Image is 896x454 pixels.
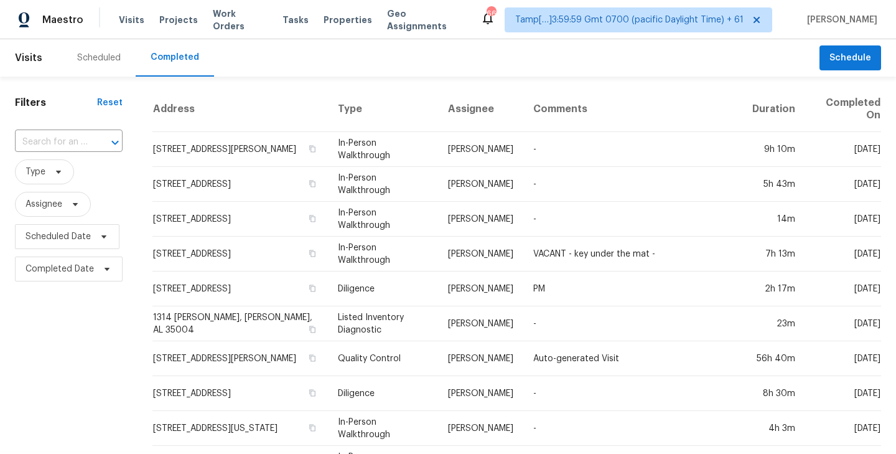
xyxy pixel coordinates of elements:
[523,202,742,237] td: -
[805,306,881,341] td: [DATE]
[805,132,881,167] td: [DATE]
[742,341,805,376] td: 56h 40m
[523,341,742,376] td: Auto-generated Visit
[307,213,318,224] button: Copy Address
[324,14,372,26] span: Properties
[438,167,523,202] td: [PERSON_NAME]
[328,376,438,411] td: Diligence
[523,376,742,411] td: -
[213,7,268,32] span: Work Orders
[328,341,438,376] td: Quality Control
[97,97,123,109] div: Reset
[523,411,742,446] td: -
[15,133,88,152] input: Search for an address...
[328,306,438,341] td: Listed Inventory Diagnostic
[523,272,742,306] td: PM
[77,52,121,64] div: Scheduled
[307,248,318,259] button: Copy Address
[438,237,523,272] td: [PERSON_NAME]
[152,167,328,202] td: [STREET_ADDRESS]
[805,167,881,202] td: [DATE]
[159,14,198,26] span: Projects
[438,341,523,376] td: [PERSON_NAME]
[307,324,318,335] button: Copy Address
[307,143,318,154] button: Copy Address
[438,306,523,341] td: [PERSON_NAME]
[26,263,94,275] span: Completed Date
[819,45,881,71] button: Schedule
[438,411,523,446] td: [PERSON_NAME]
[26,230,91,243] span: Scheduled Date
[152,132,328,167] td: [STREET_ADDRESS][PERSON_NAME]
[523,237,742,272] td: VACANT - key under the mat -
[307,283,318,294] button: Copy Address
[742,376,805,411] td: 8h 30m
[282,16,309,24] span: Tasks
[26,166,45,178] span: Type
[805,376,881,411] td: [DATE]
[742,306,805,341] td: 23m
[42,14,83,26] span: Maestro
[523,87,742,132] th: Comments
[152,306,328,341] td: 1314 [PERSON_NAME], [PERSON_NAME], AL 35004
[438,272,523,306] td: [PERSON_NAME]
[328,132,438,167] td: In-Person Walkthrough
[152,202,328,237] td: [STREET_ADDRESS]
[15,44,42,72] span: Visits
[805,341,881,376] td: [DATE]
[151,51,199,64] div: Completed
[438,202,523,237] td: [PERSON_NAME]
[805,237,881,272] td: [DATE]
[487,7,495,20] div: 668
[307,422,318,433] button: Copy Address
[523,132,742,167] td: -
[328,237,438,272] td: In-Person Walkthrough
[805,87,881,132] th: Completed On
[152,237,328,272] td: [STREET_ADDRESS]
[387,7,465,32] span: Geo Assignments
[742,132,805,167] td: 9h 10m
[152,272,328,306] td: [STREET_ADDRESS]
[328,411,438,446] td: In-Person Walkthrough
[328,167,438,202] td: In-Person Walkthrough
[742,237,805,272] td: 7h 13m
[438,87,523,132] th: Assignee
[523,306,742,341] td: -
[152,87,328,132] th: Address
[307,178,318,189] button: Copy Address
[15,97,97,109] h1: Filters
[106,134,124,151] button: Open
[328,87,438,132] th: Type
[307,352,318,364] button: Copy Address
[328,202,438,237] td: In-Person Walkthrough
[523,167,742,202] td: -
[742,87,805,132] th: Duration
[26,198,62,210] span: Assignee
[119,14,144,26] span: Visits
[805,411,881,446] td: [DATE]
[802,14,877,26] span: [PERSON_NAME]
[438,376,523,411] td: [PERSON_NAME]
[829,50,871,66] span: Schedule
[742,167,805,202] td: 5h 43m
[515,14,744,26] span: Tamp[…]3:59:59 Gmt 0700 (pacific Daylight Time) + 61
[152,411,328,446] td: [STREET_ADDRESS][US_STATE]
[742,411,805,446] td: 4h 3m
[152,376,328,411] td: [STREET_ADDRESS]
[742,202,805,237] td: 14m
[328,272,438,306] td: Diligence
[805,272,881,306] td: [DATE]
[805,202,881,237] td: [DATE]
[438,132,523,167] td: [PERSON_NAME]
[307,387,318,399] button: Copy Address
[152,341,328,376] td: [STREET_ADDRESS][PERSON_NAME]
[742,272,805,306] td: 2h 17m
